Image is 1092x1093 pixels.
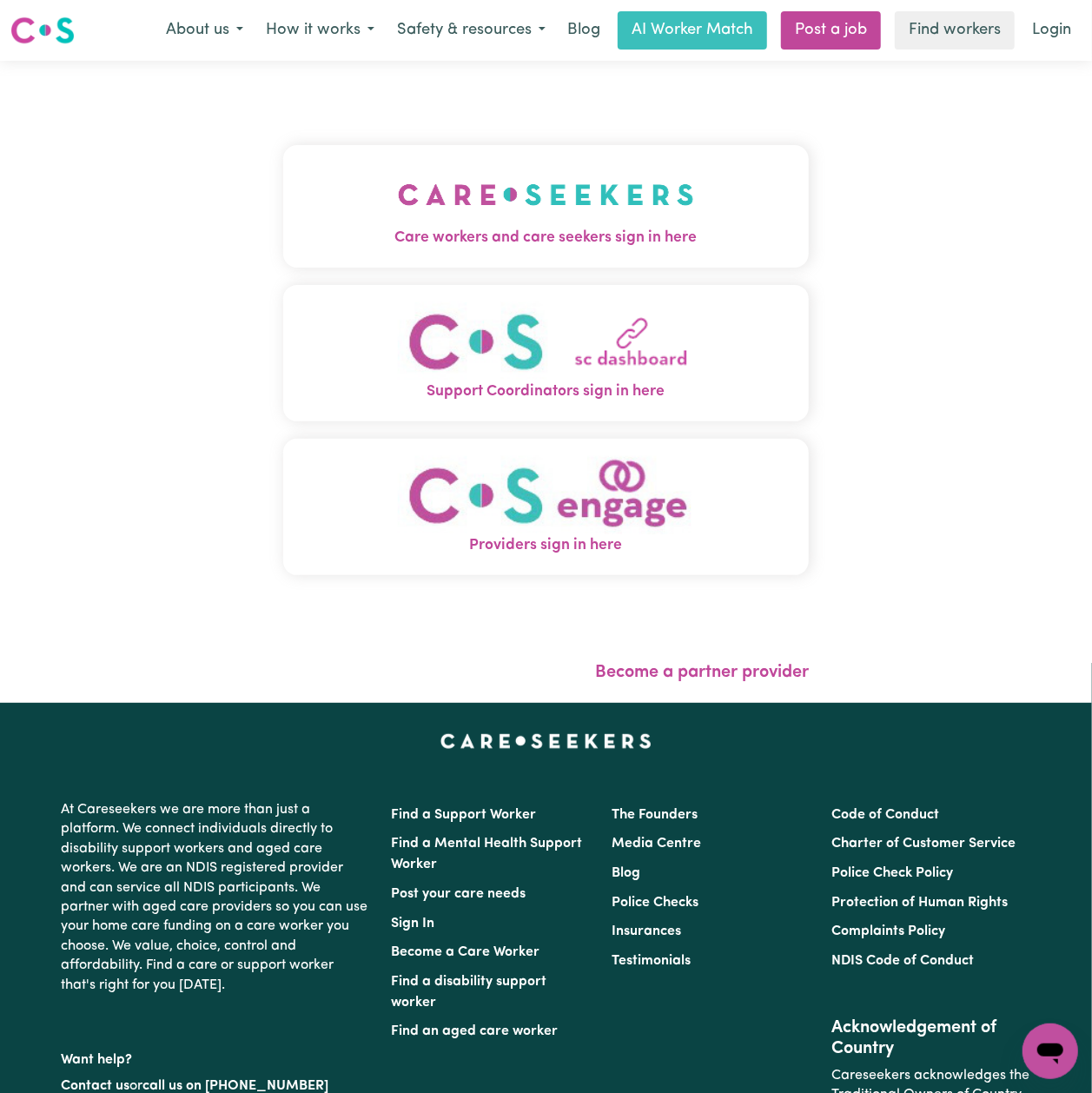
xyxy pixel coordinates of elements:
h2: Acknowledgement of Country [831,1017,1030,1059]
a: call us on [PHONE_NUMBER] [143,1079,329,1093]
a: Contact us [62,1079,130,1093]
a: Police Check Policy [831,866,953,880]
button: Support Coordinators sign in here [283,285,809,421]
a: Post your care needs [392,887,526,901]
span: Care workers and care seekers sign in here [283,227,809,249]
a: Login [1022,11,1082,50]
a: Careseekers home page [440,734,652,748]
a: Complaints Policy [831,924,945,938]
a: Media Centre [612,837,701,851]
a: Code of Conduct [831,808,939,822]
a: Find workers [895,11,1015,50]
span: Providers sign in here [283,534,809,557]
a: Testimonials [612,954,691,968]
a: Charter of Customer Service [831,837,1016,851]
a: Blog [612,866,640,880]
a: AI Worker Match [618,11,767,50]
button: Safety & resources [386,12,557,49]
a: Careseekers logo [10,10,75,50]
a: Insurances [612,924,681,938]
a: Become a Care Worker [392,945,540,959]
button: Care workers and care seekers sign in here [283,145,809,267]
a: Protection of Human Rights [831,896,1008,910]
span: Support Coordinators sign in here [283,381,809,403]
a: Police Checks [612,896,698,910]
iframe: Button to launch messaging window [1023,1023,1078,1079]
a: Find a disability support worker [392,975,547,1010]
p: Want help? [62,1043,371,1070]
a: NDIS Code of Conduct [831,954,974,968]
a: Find a Mental Health Support Worker [392,837,583,871]
a: Post a job [781,11,881,50]
a: Find a Support Worker [392,808,537,822]
a: The Founders [612,808,698,822]
button: About us [155,12,255,49]
a: Sign In [392,917,435,931]
img: Careseekers logo [10,15,75,46]
p: At Careseekers we are more than just a platform. We connect individuals directly to disability su... [62,793,371,1002]
button: How it works [255,12,386,49]
a: Blog [557,11,611,50]
button: Providers sign in here [283,439,809,575]
a: Find an aged care worker [392,1024,559,1038]
a: Become a partner provider [595,664,809,681]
